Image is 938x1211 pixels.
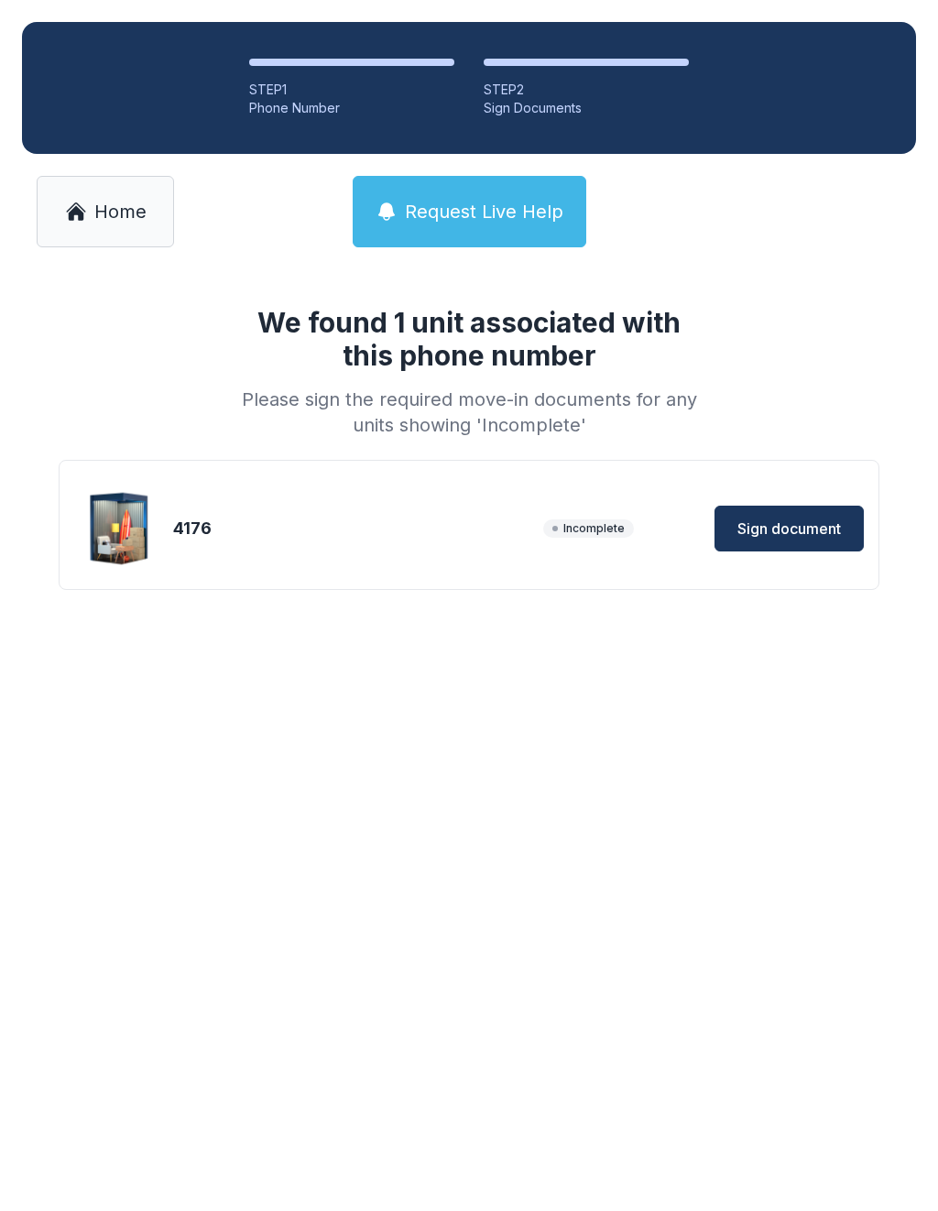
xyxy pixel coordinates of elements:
[234,306,703,372] h1: We found 1 unit associated with this phone number
[173,516,536,541] div: 4176
[405,199,563,224] span: Request Live Help
[484,99,689,117] div: Sign Documents
[249,81,454,99] div: STEP 1
[737,518,841,540] span: Sign document
[234,387,703,438] div: Please sign the required move-in documents for any units showing 'Incomplete'
[484,81,689,99] div: STEP 2
[543,519,634,538] span: Incomplete
[94,199,147,224] span: Home
[249,99,454,117] div: Phone Number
